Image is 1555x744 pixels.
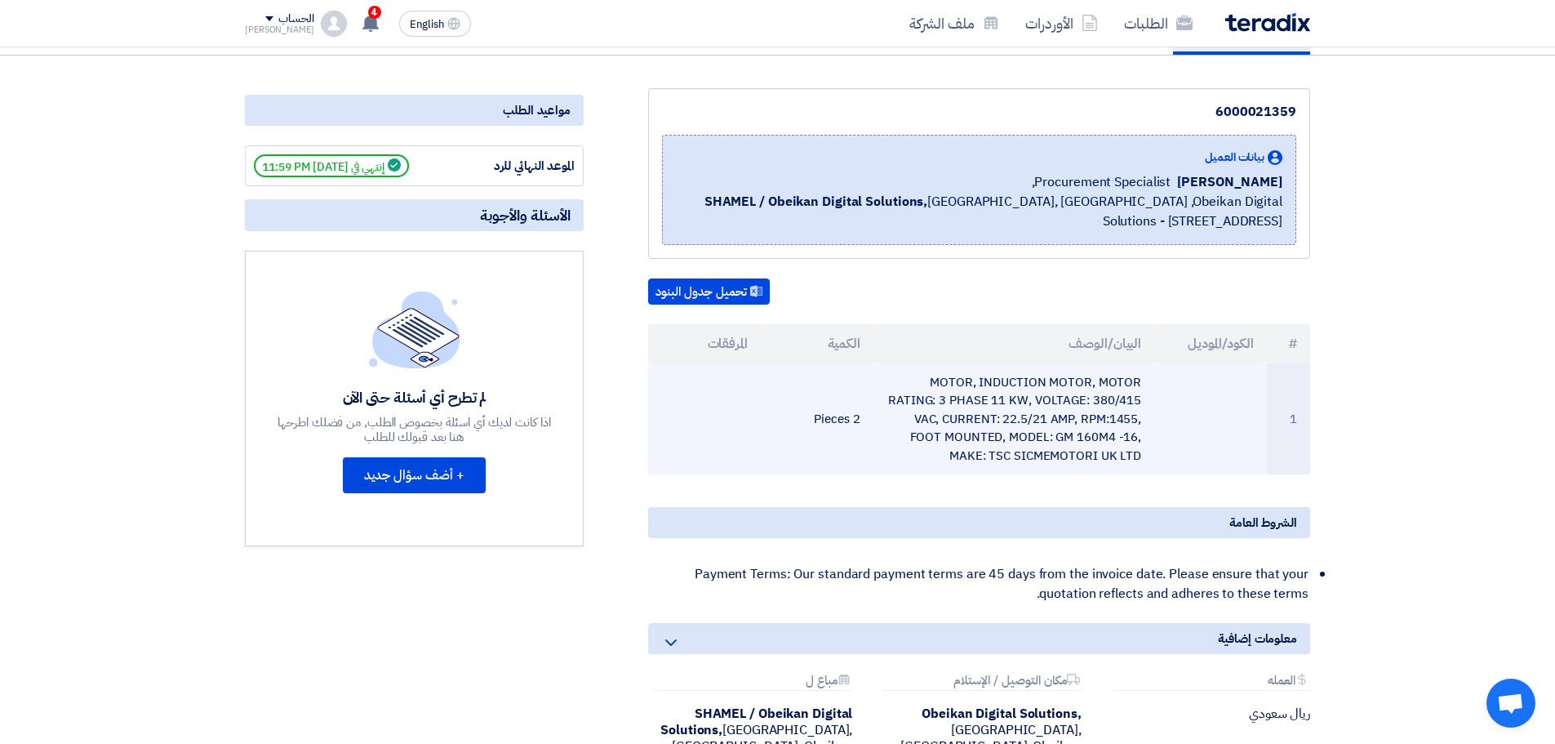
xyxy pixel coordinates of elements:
[660,704,852,740] b: SHAMEL / Obeikan Digital Solutions,
[452,157,575,176] div: الموعد النهائي للرد
[276,415,553,444] div: اذا كانت لديك أي اسئلة بخصوص الطلب, من فضلك اطرحها هنا بعد قبولك للطلب
[1218,630,1297,648] span: معلومات إضافية
[761,324,873,363] th: الكمية
[664,558,1310,610] li: Payment Terms: Our standard payment terms are 45 days from the invoice date. Please ensure that y...
[1267,363,1310,475] td: 1
[276,388,553,407] div: لم تطرح أي أسئلة حتى الآن
[655,674,852,691] div: مباع ل
[278,12,313,26] div: الحساب
[1106,706,1310,722] div: ريال سعودي
[761,363,873,475] td: 2 Pieces
[245,25,314,34] div: [PERSON_NAME]
[676,192,1282,231] span: [GEOGRAPHIC_DATA], [GEOGRAPHIC_DATA] ,Obeikan Digital Solutions - [STREET_ADDRESS]
[1012,4,1111,42] a: الأوردرات
[399,11,471,37] button: English
[922,704,1081,724] b: Obeikan Digital Solutions,
[1486,679,1535,728] a: Open chat
[1205,149,1264,166] span: بيانات العميل
[321,11,347,37] img: profile_test.png
[1032,172,1171,192] span: Procurement Specialist,
[896,4,1012,42] a: ملف الشركة
[883,674,1081,691] div: مكان التوصيل / الإستلام
[1267,324,1310,363] th: #
[1177,172,1282,192] span: [PERSON_NAME]
[1113,674,1310,691] div: العمله
[480,206,571,225] span: الأسئلة والأجوبة
[648,324,761,363] th: المرفقات
[254,154,409,177] span: إنتهي في [DATE] 11:59 PM
[369,291,460,368] img: empty_state_list.svg
[704,192,928,212] b: SHAMEL / Obeikan Digital Solutions,
[245,95,584,126] div: مواعيد الطلب
[1229,514,1297,532] span: الشروط العامة
[873,363,1155,475] td: MOTOR, INDUCTION MOTOR, MOTOR RATING: 3 PHASE 11 KW, VOLTAGE: 380/415 VAC, CURRENT: 22.5/21 AMP, ...
[343,457,486,493] button: + أضف سؤال جديد
[1154,324,1267,363] th: الكود/الموديل
[1111,4,1206,42] a: الطلبات
[662,102,1296,122] div: 6000021359
[873,324,1155,363] th: البيان/الوصف
[1225,13,1310,32] img: Teradix logo
[410,19,444,30] span: English
[648,278,770,305] button: تحميل جدول البنود
[368,6,381,19] span: 4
